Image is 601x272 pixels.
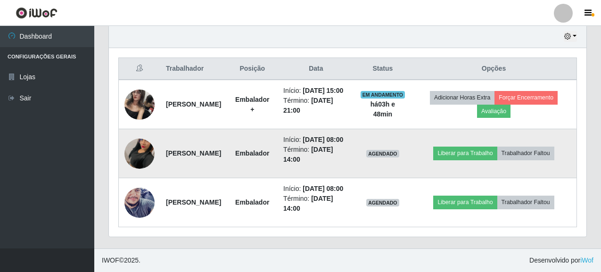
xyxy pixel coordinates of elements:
th: Status [354,58,411,80]
button: Forçar Encerramento [494,91,558,104]
th: Data [278,58,354,80]
strong: Embalador [235,149,269,157]
li: Início: [283,135,349,145]
time: [DATE] 08:00 [303,136,343,143]
button: Avaliação [477,105,510,118]
strong: [PERSON_NAME] [166,149,221,157]
time: [DATE] 15:00 [303,87,343,94]
li: Término: [283,194,349,214]
strong: Embalador [235,198,269,206]
li: Início: [283,184,349,194]
strong: há 03 h e 48 min [370,100,395,118]
li: Início: [283,86,349,96]
strong: Embalador + [235,96,269,113]
span: Desenvolvido por [529,256,593,265]
span: IWOF [102,256,119,264]
span: © 2025 . [102,256,140,265]
th: Opções [411,58,576,80]
img: 1753810548445.jpeg [124,127,155,181]
span: AGENDADO [366,199,399,206]
img: 1755878088787.jpeg [124,176,155,230]
button: Adicionar Horas Extra [430,91,494,104]
button: Trabalhador Faltou [497,196,554,209]
li: Término: [283,96,349,115]
strong: [PERSON_NAME] [166,100,221,108]
button: Trabalhador Faltou [497,147,554,160]
li: Término: [283,145,349,165]
th: Posição [227,58,278,80]
img: CoreUI Logo [16,7,58,19]
a: iWof [580,256,593,264]
span: AGENDADO [366,150,399,157]
span: EM ANDAMENTO [361,91,405,99]
img: 1628262185809.jpeg [124,84,155,124]
button: Liberar para Trabalho [433,147,497,160]
time: [DATE] 08:00 [303,185,343,192]
strong: [PERSON_NAME] [166,198,221,206]
th: Trabalhador [160,58,227,80]
button: Liberar para Trabalho [433,196,497,209]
